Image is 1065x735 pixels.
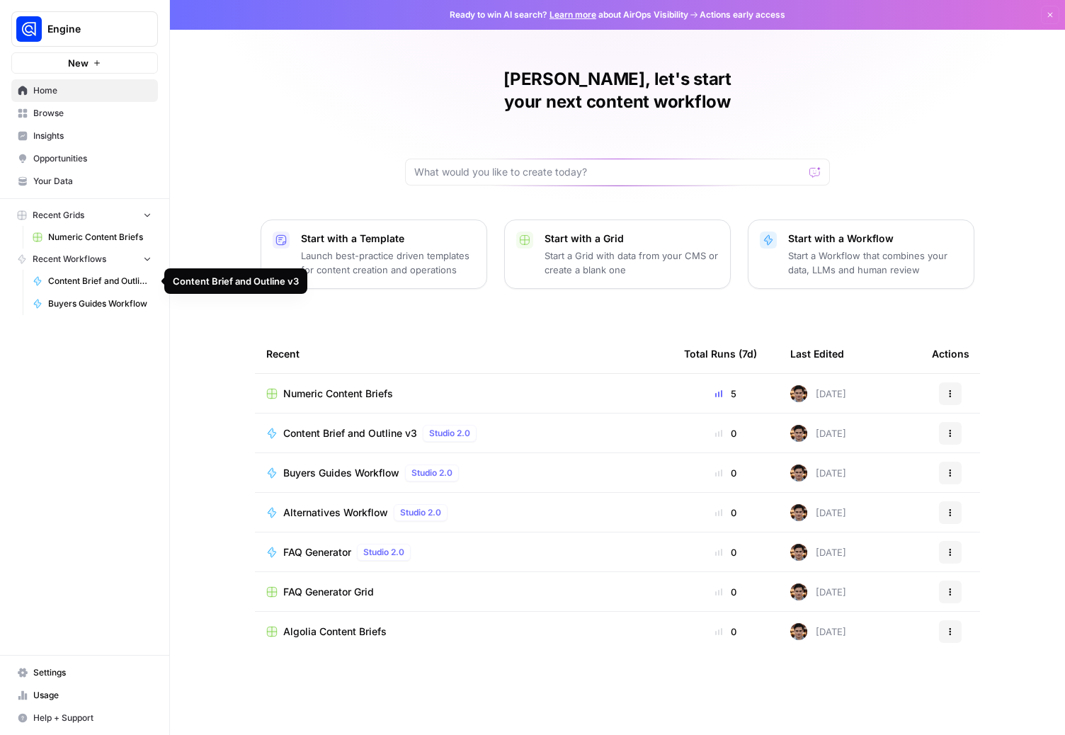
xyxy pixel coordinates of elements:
div: [DATE] [790,544,846,561]
span: Studio 2.0 [400,506,441,519]
div: [DATE] [790,623,846,640]
button: New [11,52,158,74]
a: Buyers Guides Workflow [26,292,158,315]
span: Usage [33,689,152,702]
img: 7djlw4s4c8o79av5esfcj3z49qpk [790,425,807,442]
button: Recent Workflows [11,249,158,270]
a: Numeric Content Briefs [26,226,158,249]
a: Content Brief and Outline v3Studio 2.0 [266,425,661,442]
span: Help + Support [33,712,152,724]
div: 0 [684,625,768,639]
a: Opportunities [11,147,158,170]
a: Insights [11,125,158,147]
p: Start a Workflow that combines your data, LLMs and human review [788,249,962,277]
p: Launch best-practice driven templates for content creation and operations [301,249,475,277]
span: Buyers Guides Workflow [48,297,152,310]
span: Opportunities [33,152,152,165]
button: Start with a TemplateLaunch best-practice driven templates for content creation and operations [261,220,487,289]
div: Total Runs (7d) [684,334,757,373]
div: [DATE] [790,465,846,482]
div: [DATE] [790,504,846,521]
span: Home [33,84,152,97]
span: Settings [33,666,152,679]
span: Numeric Content Briefs [283,387,393,401]
a: Usage [11,684,158,707]
span: Content Brief and Outline v3 [283,426,417,440]
div: Last Edited [790,334,844,373]
span: Your Data [33,175,152,188]
a: Buyers Guides WorkflowStudio 2.0 [266,465,661,482]
a: Browse [11,102,158,125]
span: Studio 2.0 [363,546,404,559]
a: Alternatives WorkflowStudio 2.0 [266,504,661,521]
span: FAQ Generator [283,545,351,559]
a: Your Data [11,170,158,193]
div: 0 [684,585,768,599]
h1: [PERSON_NAME], let's start your next content workflow [405,68,830,113]
div: 0 [684,545,768,559]
span: Content Brief and Outline v3 [48,275,152,287]
p: Start with a Template [301,232,475,246]
div: [DATE] [790,583,846,600]
span: Buyers Guides Workflow [283,466,399,480]
span: Engine [47,22,133,36]
span: Studio 2.0 [411,467,452,479]
div: [DATE] [790,425,846,442]
img: 7djlw4s4c8o79av5esfcj3z49qpk [790,504,807,521]
button: Recent Grids [11,205,158,226]
a: Content Brief and Outline v3 [26,270,158,292]
span: Numeric Content Briefs [48,231,152,244]
img: 7djlw4s4c8o79av5esfcj3z49qpk [790,623,807,640]
img: 7djlw4s4c8o79av5esfcj3z49qpk [790,544,807,561]
p: Start a Grid with data from your CMS or create a blank one [545,249,719,277]
a: Algolia Content Briefs [266,625,661,639]
div: 0 [684,466,768,480]
div: [DATE] [790,385,846,402]
img: 7djlw4s4c8o79av5esfcj3z49qpk [790,385,807,402]
button: Start with a WorkflowStart a Workflow that combines your data, LLMs and human review [748,220,974,289]
a: Numeric Content Briefs [266,387,661,401]
p: Start with a Grid [545,232,719,246]
div: 5 [684,387,768,401]
p: Start with a Workflow [788,232,962,246]
span: Insights [33,130,152,142]
span: Alternatives Workflow [283,506,388,520]
a: FAQ Generator Grid [266,585,661,599]
span: Browse [33,107,152,120]
span: FAQ Generator Grid [283,585,374,599]
div: 0 [684,506,768,520]
img: 7djlw4s4c8o79av5esfcj3z49qpk [790,583,807,600]
span: Actions early access [700,8,785,21]
span: Studio 2.0 [429,427,470,440]
div: Recent [266,334,661,373]
input: What would you like to create today? [414,165,804,179]
a: Home [11,79,158,102]
button: Workspace: Engine [11,11,158,47]
img: 7djlw4s4c8o79av5esfcj3z49qpk [790,465,807,482]
span: Recent Workflows [33,253,106,266]
div: 0 [684,426,768,440]
span: New [68,56,89,70]
a: Settings [11,661,158,684]
a: Learn more [549,9,596,20]
span: Recent Grids [33,209,84,222]
img: Engine Logo [16,16,42,42]
div: Content Brief and Outline v3 [173,274,299,288]
a: FAQ GeneratorStudio 2.0 [266,544,661,561]
div: Actions [932,334,969,373]
span: Ready to win AI search? about AirOps Visibility [450,8,688,21]
span: Algolia Content Briefs [283,625,387,639]
button: Start with a GridStart a Grid with data from your CMS or create a blank one [504,220,731,289]
button: Help + Support [11,707,158,729]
